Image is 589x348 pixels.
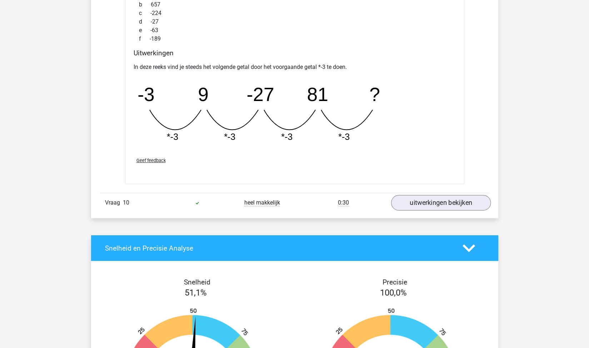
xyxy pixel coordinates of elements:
span: 51,1% [185,288,207,298]
span: 100,0% [380,288,407,298]
span: 10 [123,199,129,206]
span: 0:30 [338,199,349,206]
span: Vraag [105,198,123,207]
span: c [139,9,150,17]
tspan: ? [369,84,380,105]
div: -63 [134,26,456,35]
h4: Snelheid en Precisie Analyse [105,244,452,252]
p: In deze reeks vind je steeds het volgende getal door het voorgaande getal *-3 te doen. [134,63,456,71]
span: e [139,26,150,35]
h4: Uitwerkingen [134,49,456,57]
div: -27 [134,17,456,26]
tspan: -27 [246,84,274,105]
div: 657 [134,0,456,9]
span: Geef feedback [136,158,166,163]
tspan: 9 [198,84,209,105]
tspan: 81 [307,84,328,105]
span: d [139,17,151,26]
span: heel makkelijk [244,199,280,206]
tspan: -3 [138,84,154,105]
h4: Snelheid [105,278,289,286]
div: -224 [134,9,456,17]
a: uitwerkingen bekijken [391,195,490,211]
span: b [139,0,151,9]
div: -189 [134,35,456,43]
span: f [139,35,150,43]
h4: Precisie [303,278,487,286]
